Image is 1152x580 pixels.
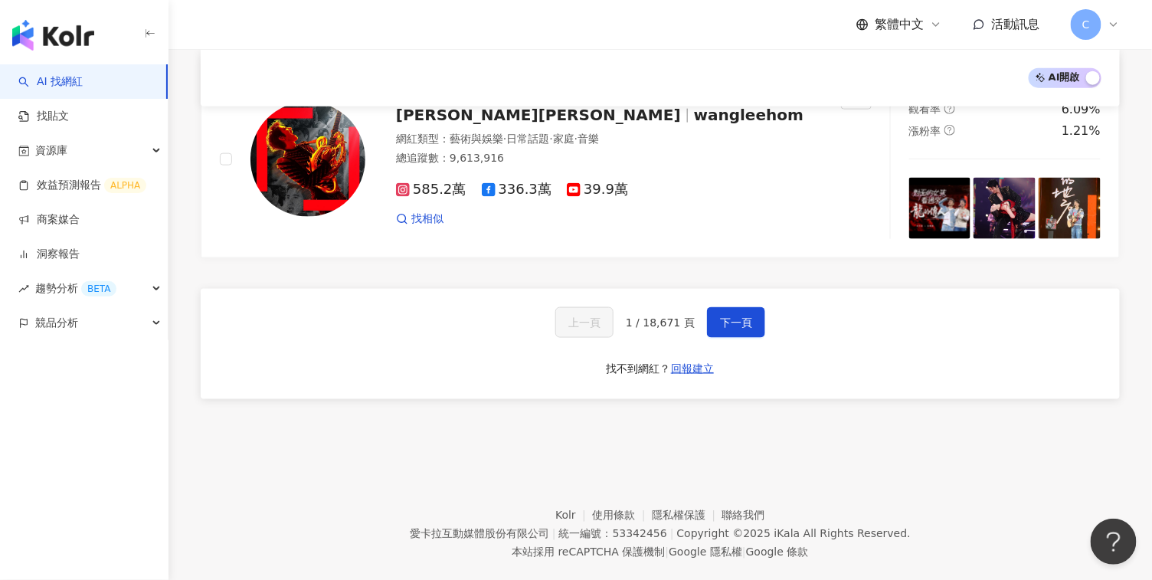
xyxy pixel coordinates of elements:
[450,133,503,145] span: 藝術與娛樂
[909,125,941,137] span: 漲粉率
[677,528,911,540] div: Copyright © 2025 All Rights Reserved.
[18,74,83,90] a: searchAI 找網紅
[1082,16,1090,33] span: C
[875,16,924,33] span: 繁體中文
[991,17,1040,31] span: 活動訊息
[396,132,823,147] div: 網紅類型 ：
[12,20,94,51] img: logo
[549,133,552,145] span: ·
[18,247,80,262] a: 洞察報告
[81,281,116,297] div: BETA
[411,211,443,227] span: 找相似
[746,546,809,559] a: Google 條款
[670,356,715,381] button: 回報建立
[626,316,695,329] span: 1 / 18,671 頁
[574,133,578,145] span: ·
[944,125,955,136] span: question-circle
[909,103,941,115] span: 觀看率
[18,178,146,193] a: 效益預測報告ALPHA
[722,510,765,522] a: 聯絡我們
[578,133,599,145] span: 音樂
[396,182,466,198] span: 585.2萬
[567,182,628,198] span: 39.9萬
[18,109,69,124] a: 找貼文
[1039,178,1101,240] img: post-image
[396,106,681,124] span: [PERSON_NAME][PERSON_NAME]
[482,182,552,198] span: 336.3萬
[669,546,742,559] a: Google 隱私權
[250,102,365,217] img: KOL Avatar
[652,510,722,522] a: 隱私權保護
[18,283,29,294] span: rise
[506,133,549,145] span: 日常話題
[35,133,67,168] span: 資源庫
[512,543,808,562] span: 本站採用 reCAPTCHA 保護機制
[1062,123,1101,139] div: 1.21%
[18,212,80,228] a: 商案媒合
[35,306,78,340] span: 競品分析
[1062,101,1101,118] div: 6.09%
[559,528,667,540] div: 統一編號：53342456
[944,103,955,114] span: question-circle
[396,151,823,166] div: 總追蹤數 ： 9,613,916
[201,60,1120,258] a: KOL Avatar[PERSON_NAME][PERSON_NAME]wangleehom網紅類型：藝術與娛樂·日常話題·家庭·音樂總追蹤數：9,613,916585.2萬336.3萬39.9...
[707,307,765,338] button: 下一頁
[909,178,971,240] img: post-image
[974,178,1036,240] img: post-image
[720,316,752,329] span: 下一頁
[1091,519,1137,565] iframe: Help Scout Beacon - Open
[774,528,800,540] a: iKala
[694,106,803,124] span: wangleehom
[553,133,574,145] span: 家庭
[396,211,443,227] a: 找相似
[742,546,746,559] span: |
[410,528,549,540] div: 愛卡拉互動媒體股份有限公司
[593,510,653,522] a: 使用條款
[555,510,592,522] a: Kolr
[503,133,506,145] span: ·
[552,528,556,540] span: |
[606,362,670,377] div: 找不到網紅？
[670,528,674,540] span: |
[35,271,116,306] span: 趨勢分析
[671,362,714,375] span: 回報建立
[666,546,669,559] span: |
[555,307,614,338] button: 上一頁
